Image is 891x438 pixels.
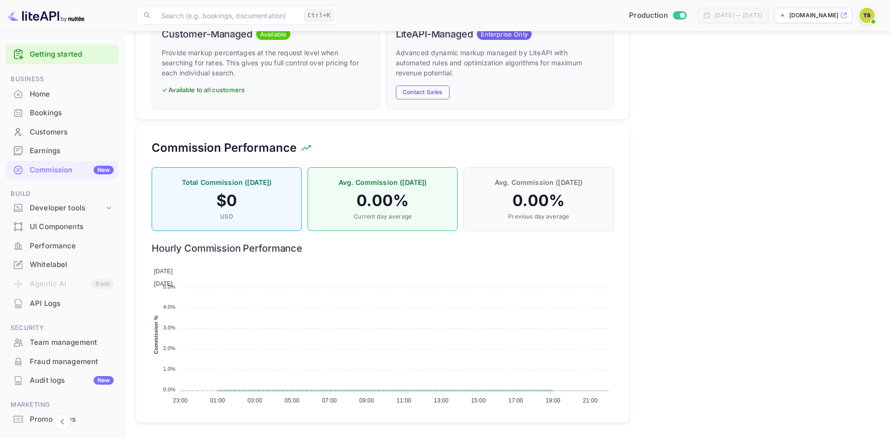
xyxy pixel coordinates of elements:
[6,218,119,235] a: UI Components
[322,397,337,404] tspan: 07:00
[359,397,374,404] tspan: 09:00
[6,189,119,199] span: Build
[6,400,119,410] span: Marketing
[6,161,119,179] a: CommissionNew
[789,11,838,20] p: [DOMAIN_NAME]
[6,85,119,104] div: Home
[30,298,114,309] div: API Logs
[434,397,449,404] tspan: 13:00
[471,397,486,404] tspan: 15:00
[546,397,560,404] tspan: 19:00
[8,8,84,23] img: LiteAPI logo
[6,161,119,180] div: CommissionNew
[163,366,176,372] tspan: 1.0%
[163,325,176,330] tspan: 3.0%
[6,255,119,273] a: Whitelabel
[210,397,225,404] tspan: 01:00
[474,177,604,187] p: Avg. Commission ([DATE])
[318,212,448,221] p: Current day average
[162,191,292,210] h4: $ 0
[154,316,159,354] text: Commission %
[714,11,762,20] div: [DATE] — [DATE]
[6,371,119,389] a: Audit logsNew
[30,165,114,176] div: Commission
[6,123,119,142] div: Customers
[30,221,114,232] div: UI Components
[474,212,604,221] p: Previous day average
[256,30,290,39] span: Available
[54,413,71,430] button: Collapse navigation
[285,397,299,404] tspan: 05:00
[30,241,114,252] div: Performance
[6,45,119,64] div: Getting started
[6,74,119,85] span: Business
[30,127,114,138] div: Customers
[152,140,297,156] h5: Commission Performance
[474,191,604,210] h4: 0.00 %
[583,397,598,404] tspan: 21:00
[162,28,252,40] h6: Customer-Managed
[30,108,114,119] div: Bookings
[6,142,119,159] a: Earnings
[30,356,114,367] div: Fraud management
[152,243,614,254] h6: Hourly Commission Performance
[6,237,119,255] div: Performance
[162,85,370,95] p: ✓ Available to all customers
[304,9,334,22] div: Ctrl+K
[629,10,668,21] span: Production
[94,376,114,385] div: New
[248,397,262,404] tspan: 03:00
[30,146,114,157] div: Earnings
[625,10,690,21] div: Switch to Sandbox mode
[396,397,411,404] tspan: 11:00
[162,177,292,187] p: Total Commission ([DATE])
[94,166,114,174] div: New
[154,280,173,287] span: [DATE]
[6,104,119,122] a: Bookings
[508,397,523,404] tspan: 17:00
[154,268,173,275] span: [DATE]
[6,200,119,217] div: Developer tools
[6,410,119,429] div: Promo codes
[477,30,532,39] span: Enterprise Only
[6,323,119,333] span: Security
[6,294,119,313] div: API Logs
[6,123,119,141] a: Customers
[859,8,875,23] img: Toorizta Travel Made Simple
[6,371,119,390] div: Audit logsNew
[6,104,119,122] div: Bookings
[163,345,176,351] tspan: 2.0%
[162,212,292,221] p: USD
[30,203,104,214] div: Developer tools
[173,397,188,404] tspan: 23:00
[163,387,176,392] tspan: 0.0%
[30,375,114,386] div: Audit logs
[6,237,119,255] a: Performance
[318,177,448,187] p: Avg. Commission ([DATE])
[6,85,119,103] a: Home
[30,89,114,100] div: Home
[6,255,119,274] div: Whitelabel
[6,353,119,370] a: Fraud management
[396,28,473,40] h6: LiteAPI-Managed
[163,304,176,310] tspan: 4.0%
[396,85,450,99] button: Contact Sales
[6,353,119,371] div: Fraud management
[6,142,119,160] div: Earnings
[396,48,604,78] p: Advanced dynamic markup managed by LiteAPI with automated rules and optimization algorithms for m...
[30,337,114,348] div: Team management
[6,333,119,351] a: Team management
[30,49,114,60] a: Getting started
[6,410,119,428] a: Promo codes
[30,414,114,425] div: Promo codes
[162,48,370,78] p: Provide markup percentages at the request level when searching for rates. This gives you full con...
[6,294,119,312] a: API Logs
[155,6,300,25] input: Search (e.g. bookings, documentation)
[6,333,119,352] div: Team management
[163,283,176,289] tspan: 5.0%
[30,259,114,270] div: Whitelabel
[318,191,448,210] h4: 0.00 %
[6,218,119,236] div: UI Components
